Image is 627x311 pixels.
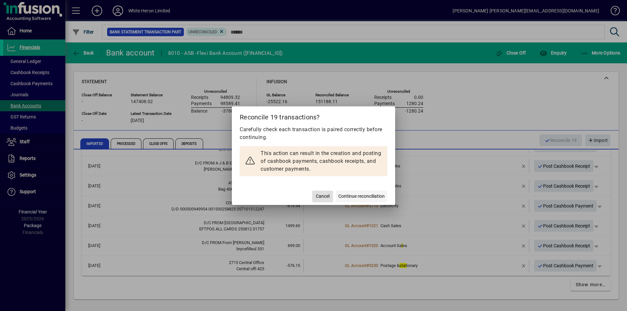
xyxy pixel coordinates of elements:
[316,193,330,200] span: Cancel
[336,191,387,202] button: Continue reconciliation
[240,126,387,176] div: Carefully check each transaction is paired correctly before continuing.
[232,106,395,125] h2: Reconcile 19 transactions?
[312,191,333,202] button: Cancel
[261,149,382,173] div: This action can result in the creation and posting of cashbook payments, cashbook receipts, and c...
[338,193,385,200] span: Continue reconciliation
